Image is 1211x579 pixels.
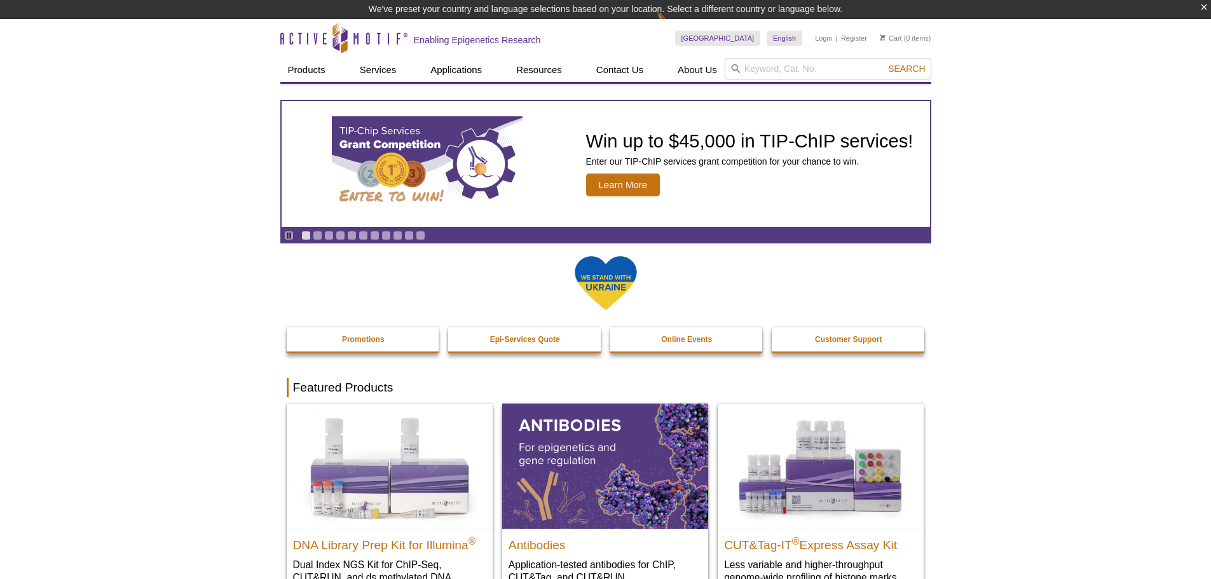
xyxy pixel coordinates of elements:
h2: Enabling Epigenetics Research [414,34,541,46]
img: We Stand With Ukraine [574,255,638,311]
a: Epi-Services Quote [448,327,602,351]
a: Applications [423,58,489,82]
li: (0 items) [880,31,931,46]
a: English [767,31,802,46]
button: Search [884,63,929,74]
h2: CUT&Tag-IT Express Assay Kit [724,533,917,552]
a: Login [815,34,832,43]
a: Customer Support [772,327,926,351]
a: About Us [670,58,725,82]
a: TIP-ChIP Services Grant Competition Win up to $45,000 in TIP-ChIP services! Enter our TIP-ChIP se... [282,101,930,227]
img: Change Here [657,10,690,39]
a: Go to slide 2 [313,231,322,240]
sup: ® [469,535,476,546]
h2: Featured Products [287,378,925,397]
img: CUT&Tag-IT® Express Assay Kit [718,404,924,528]
strong: Online Events [661,335,712,344]
h2: DNA Library Prep Kit for Illumina [293,533,486,552]
a: Go to slide 3 [324,231,334,240]
a: Go to slide 1 [301,231,311,240]
img: DNA Library Prep Kit for Illumina [287,404,493,528]
a: Services [352,58,404,82]
a: Resources [509,58,570,82]
span: Learn More [586,174,660,196]
a: Promotions [287,327,441,351]
a: Toggle autoplay [284,231,294,240]
a: Go to slide 9 [393,231,402,240]
a: Online Events [610,327,764,351]
strong: Promotions [342,335,385,344]
a: Products [280,58,333,82]
li: | [836,31,838,46]
strong: Customer Support [815,335,882,344]
sup: ® [792,535,800,546]
a: Go to slide 7 [370,231,380,240]
strong: Epi-Services Quote [490,335,560,344]
a: Cart [880,34,902,43]
article: TIP-ChIP Services Grant Competition [282,101,930,227]
a: Contact Us [589,58,651,82]
img: All Antibodies [502,404,708,528]
a: [GEOGRAPHIC_DATA] [675,31,761,46]
p: Enter our TIP-ChIP services grant competition for your chance to win. [586,156,913,167]
a: Register [841,34,867,43]
a: Go to slide 4 [336,231,345,240]
a: Go to slide 10 [404,231,414,240]
img: Your Cart [880,34,886,41]
a: Go to slide 5 [347,231,357,240]
span: Search [888,64,925,74]
input: Keyword, Cat. No. [725,58,931,79]
img: TIP-ChIP Services Grant Competition [332,116,523,212]
h2: Win up to $45,000 in TIP-ChIP services! [586,132,913,151]
h2: Antibodies [509,533,702,552]
a: Go to slide 8 [381,231,391,240]
a: Go to slide 6 [359,231,368,240]
a: Go to slide 11 [416,231,425,240]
